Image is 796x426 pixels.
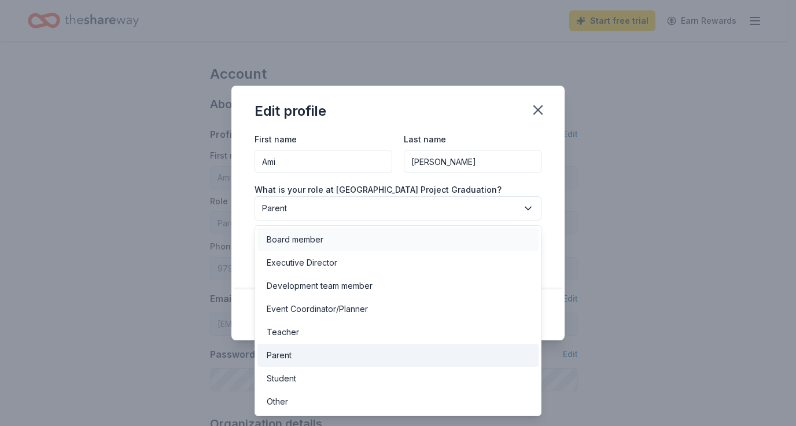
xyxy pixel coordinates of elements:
[255,196,541,221] button: Parent
[267,395,288,409] div: Other
[267,279,373,293] div: Development team member
[267,256,337,270] div: Executive Director
[267,325,299,339] div: Teacher
[267,372,296,385] div: Student
[267,348,292,362] div: Parent
[267,302,368,316] div: Event Coordinator/Planner
[262,201,518,215] span: Parent
[267,233,323,247] div: Board member
[255,225,541,416] div: Parent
